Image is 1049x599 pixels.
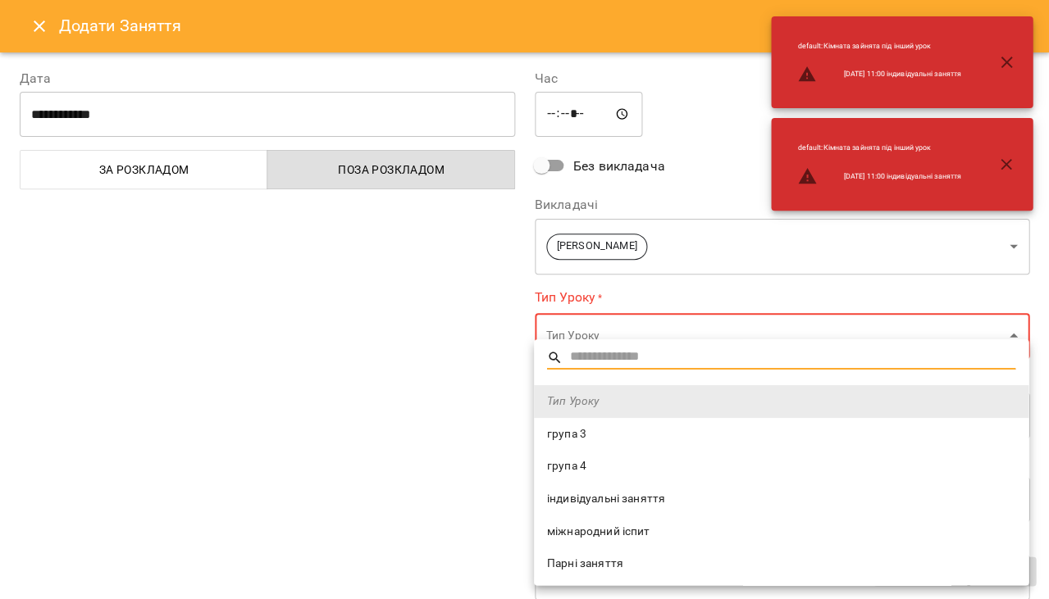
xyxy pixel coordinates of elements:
[784,34,974,58] li: default : Кімната зайнята під інший урок
[547,426,1015,442] span: група 3
[547,458,1015,474] span: група 4
[784,160,974,193] li: [DATE] 11:00 індивідуальні заняття
[547,556,1015,572] span: Парні заняття
[547,524,1015,540] span: міжнародний іспит
[784,58,974,91] li: [DATE] 11:00 індивідуальні заняття
[784,136,974,160] li: default : Кімната зайнята під інший урок
[547,393,1015,410] span: Тип Уроку
[547,491,1015,507] span: індивідуальні заняття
